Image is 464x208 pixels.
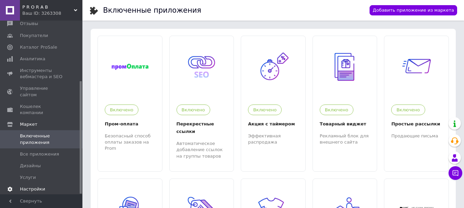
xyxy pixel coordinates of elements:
[20,85,64,98] span: Управление сайтом
[248,105,282,115] div: Включено
[398,49,435,85] img: 33
[22,10,82,16] div: Ваш ID: 3263308
[20,186,45,192] span: Настройки
[20,151,59,157] span: Все приложения
[177,140,227,159] div: Автоматическое добавление ссылок на группы товаров
[320,120,370,128] div: Товарный виджет
[391,120,442,128] div: Простые рассылки
[248,120,298,128] div: Акция с таймером
[105,133,155,152] div: Безопасный способ оплаты заказов на Prom
[22,4,74,10] span: P R O R A B
[103,7,201,14] div: Включенные приложения
[391,133,442,139] div: Продающие письма
[391,105,425,115] div: Включено
[112,64,148,70] img: 184
[449,166,462,180] button: Чат с покупателем
[370,5,457,16] a: Добавить приложение из маркета
[327,49,363,85] img: 32
[177,120,227,135] div: Перекрестные ссылки
[248,133,298,145] div: Эффективная распродажа
[20,56,45,62] span: Аналитика
[384,36,449,164] a: 33ВключеноПростые рассылкиПродающие письма
[313,36,377,164] a: 32ВключеноТоварный виджетРекламный блок для внешнего сайта
[20,68,64,80] span: Инструменты вебмастера и SEO
[105,120,155,128] div: Пром-оплата
[255,49,292,85] img: 12
[20,21,38,27] span: Отзывы
[20,174,36,181] span: Услуги
[177,105,210,115] div: Включено
[20,133,64,145] span: Включенные приложения
[20,44,57,50] span: Каталог ProSale
[183,49,220,85] img: 9
[170,36,234,164] a: 9ВключеноПерекрестные ссылкиАвтоматическое добавление ссылок на группы товаров
[20,33,48,39] span: Покупатели
[320,133,370,145] div: Рекламный блок для внешнего сайта
[20,121,37,127] span: Маркет
[241,36,305,164] a: 12ВключеноАкция с таймеромЭффективная распродажа
[20,103,64,116] span: Кошелек компании
[98,36,162,164] a: 184ВключеноПром-оплатаБезопасный способ оплаты заказов на Prom
[320,105,353,115] div: Включено
[105,105,138,115] div: Включено
[20,163,41,169] span: Дизайны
